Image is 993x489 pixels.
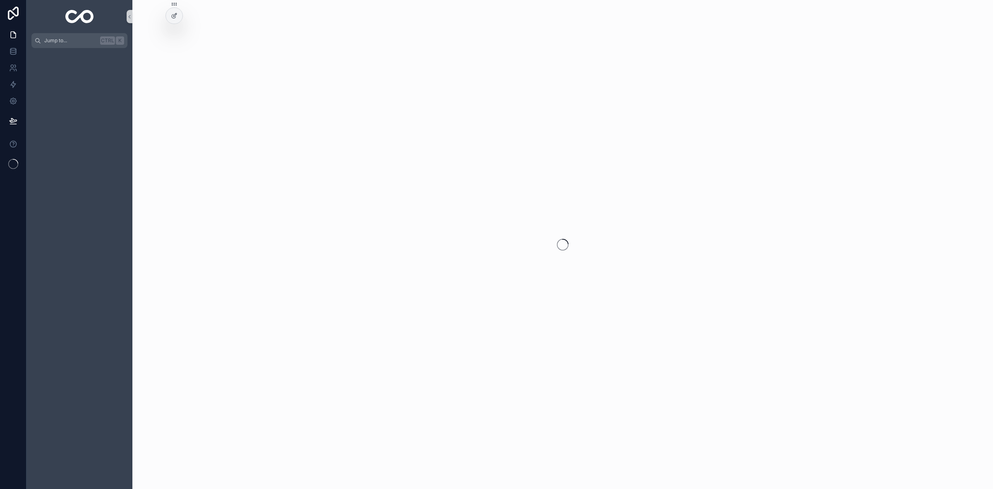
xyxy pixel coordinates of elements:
span: Ctrl [100,36,115,45]
span: K [117,37,123,44]
img: App logo [65,10,94,23]
button: Jump to...CtrlK [31,33,127,48]
div: scrollable content [26,48,132,63]
span: Jump to... [44,37,97,44]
